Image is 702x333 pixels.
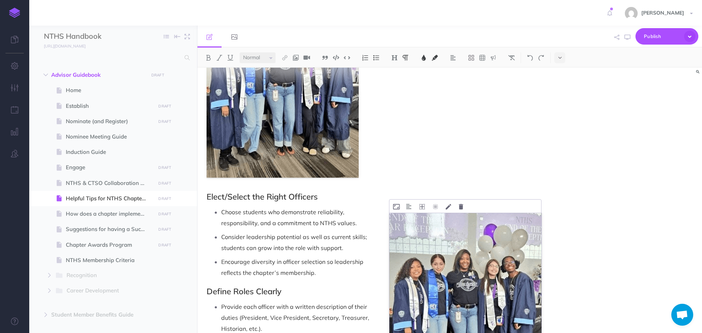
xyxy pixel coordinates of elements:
input: Search [44,51,180,64]
img: Redo [538,55,544,61]
img: Add video button [303,55,310,61]
span: Engage [66,163,153,172]
button: DRAFT [156,225,174,234]
span: Induction Guide [66,148,153,156]
span: Elect/Select the Right Officers [207,192,318,202]
input: Documentation Name [44,31,130,42]
small: DRAFT [158,212,171,216]
small: [URL][DOMAIN_NAME] [44,43,86,49]
small: DRAFT [158,196,171,201]
span: Suggestions for having a Successful Chapter [66,225,153,234]
span: Career Development [67,286,142,296]
img: Undo [527,55,533,61]
button: DRAFT [156,117,174,126]
img: Ordered list button [362,55,369,61]
span: Define Roles Clearly [207,286,282,296]
button: DRAFT [156,194,174,203]
span: Nominee Meeting Guide [66,132,153,141]
img: Underline button [227,55,234,61]
span: NTHS & CTSO Collaboration Guide [66,179,153,188]
button: DRAFT [156,210,174,218]
small: DRAFT [158,243,171,247]
span: Helpful Tips for NTHS Chapter Officers [66,194,153,203]
img: Headings dropdown button [391,55,398,61]
span: Advisor Guidebook [51,71,144,79]
img: Paragraph button [402,55,409,61]
small: DRAFT [151,73,164,77]
button: Publish [635,28,698,45]
img: Unordered list button [373,55,380,61]
span: Nominate (and Register) [66,117,153,126]
span: [PERSON_NAME] [638,10,688,16]
img: Blockquote button [322,55,328,61]
img: logo-mark.svg [9,8,20,18]
span: Establish [66,102,153,110]
img: Clear styles button [508,55,515,61]
span: Publish [644,31,680,42]
button: DRAFT [156,241,174,249]
span: Consider leadership potential as well as current skills; students can grow into the role with sup... [221,233,369,251]
small: DRAFT [158,227,171,232]
span: Home [66,86,153,95]
img: Create table button [479,55,486,61]
button: DRAFT [148,71,167,79]
img: Callout dropdown menu button [490,55,497,61]
small: DRAFT [158,165,171,170]
small: DRAFT [158,181,171,186]
small: DRAFT [158,119,171,124]
span: Chapter Awards Program [66,241,153,249]
a: [URL][DOMAIN_NAME] [29,42,93,49]
button: DRAFT [156,102,174,110]
img: Link button [282,55,288,61]
a: Open chat [671,304,693,326]
span: Choose students who demonstrate reliability, responsibility, and a commitment to NTHS values. [221,208,357,227]
span: Recognition [67,271,142,280]
button: DRAFT [156,163,174,172]
span: Encourage diversity in officer selection so leadership reflects the chapter’s membership. [221,258,365,276]
img: Alignment dropdown menu button [406,204,411,209]
span: Provide each officer with a written description of their duties (President, Vice President, Secre... [221,303,371,332]
img: Code block button [333,55,339,60]
img: Alignment dropdown menu button [450,55,456,61]
img: e15ca27c081d2886606c458bc858b488.jpg [625,7,638,20]
img: Bold button [205,55,212,61]
span: Student Member Benefits Guide [51,310,144,319]
img: Inline code button [344,55,350,60]
img: Text color button [420,55,427,61]
span: NTHS Membership Criteria [66,256,153,265]
small: DRAFT [158,104,171,109]
img: Text background color button [431,55,438,61]
span: How does a chapter implement the Core Four Objectives? [66,209,153,218]
img: Italic button [216,55,223,61]
img: Add image button [292,55,299,61]
button: DRAFT [156,179,174,188]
